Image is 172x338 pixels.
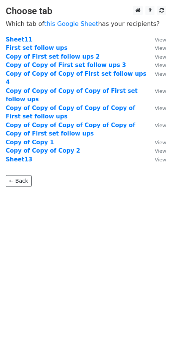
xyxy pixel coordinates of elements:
a: Copy of First set follow ups 2 [6,53,100,60]
small: View [155,123,166,128]
small: View [155,105,166,111]
a: View [147,105,166,112]
small: View [155,37,166,43]
a: ← Back [6,175,32,187]
a: View [147,156,166,163]
a: Copy of Copy of Copy of First set follow ups 4 [6,70,147,86]
small: View [155,88,166,94]
a: Sheet13 [6,156,32,163]
a: View [147,62,166,69]
a: View [147,88,166,94]
a: Copy of Copy of Copy of Copy of Copy of First set follow ups [6,105,135,120]
p: Which tab of has your recipients? [6,20,166,28]
small: View [155,54,166,60]
a: View [147,45,166,51]
a: View [147,70,166,77]
a: View [147,53,166,60]
a: this Google Sheet [44,20,98,27]
iframe: Chat Widget [134,301,172,338]
a: View [147,139,166,146]
h3: Choose tab [6,6,166,17]
a: Copy of Copy of Copy of Copy of Copy of Copy of First set follow ups [6,122,135,137]
a: Sheet11 [6,36,32,43]
a: View [147,122,166,129]
a: First set follow ups [6,45,67,51]
a: View [147,147,166,154]
a: Copy of Copy of Copy 2 [6,147,80,154]
a: Copy of Copy of Copy of Copy of First set follow ups [6,88,138,103]
small: View [155,45,166,51]
small: View [155,71,166,77]
a: Copy of Copy of First set follow ups 3 [6,62,126,69]
small: View [155,148,166,154]
small: View [155,157,166,163]
small: View [155,62,166,68]
a: Copy of Copy 1 [6,139,54,146]
a: View [147,36,166,43]
small: View [155,140,166,145]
